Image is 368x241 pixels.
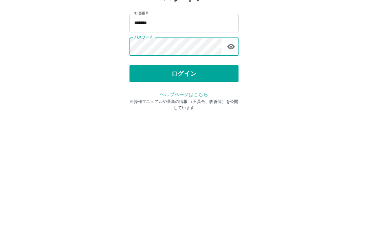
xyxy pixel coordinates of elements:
a: ヘルプページはこちら [160,145,208,150]
button: ログイン [129,118,239,135]
p: ※操作マニュアルや最新の情報 （不具合、改善等）を公開しています [129,151,239,164]
label: パスワード [134,88,152,93]
label: 社員番号 [134,64,149,69]
h2: ログイン [162,43,206,56]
